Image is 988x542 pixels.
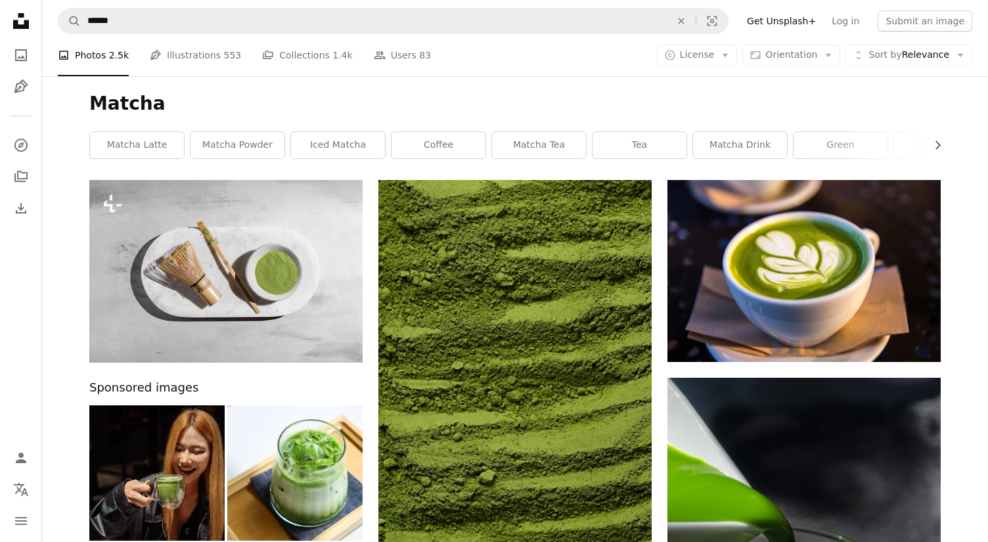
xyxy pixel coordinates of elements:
span: Sort by [868,49,901,60]
span: Orientation [765,49,817,60]
a: Explore [8,132,34,158]
a: coffee [392,132,485,158]
a: green tea [894,132,988,158]
button: License [657,45,738,66]
form: Find visuals sitewide [58,8,729,34]
img: Iced matcha green tea latte sitting on wooden tray [227,405,363,541]
span: 553 [224,48,242,62]
a: matcha tea [492,132,586,158]
a: tea [593,132,686,158]
span: License [680,49,715,60]
button: scroll list to the right [926,132,941,158]
a: iced matcha [291,132,385,158]
a: a close up of a green colored substance [378,379,652,391]
a: Illustrations [8,74,34,100]
a: Illustrations 553 [150,34,241,76]
img: Woman enjoying a refreshing matcha [89,405,225,541]
a: Get Unsplash+ [739,11,824,32]
button: Submit an image [878,11,972,32]
span: Sponsored images [89,378,198,397]
a: green [794,132,887,158]
button: Orientation [742,45,840,66]
button: Menu [8,508,34,534]
span: 83 [419,48,431,62]
a: Log in [824,11,867,32]
a: matcha drink [693,132,787,158]
button: Search Unsplash [58,9,81,34]
a: Photos [8,42,34,68]
span: 1.4k [332,48,352,62]
a: Collections 1.4k [262,34,352,76]
a: Download History [8,195,34,221]
a: matcha latte [90,132,184,158]
a: Collections [8,164,34,190]
h1: Matcha [89,92,941,116]
a: a white plate topped with a bowl of green powder next to a whisk [89,265,363,277]
img: a white plate topped with a bowl of green powder next to a whisk [89,180,363,363]
button: Clear [667,9,696,34]
img: white ceramic teacup filled of matcha tea [667,180,941,362]
a: matcha powder [191,132,284,158]
a: Log in / Sign up [8,445,34,471]
button: Visual search [696,9,728,34]
span: Relevance [868,49,949,62]
a: Users 83 [374,34,432,76]
button: Language [8,476,34,503]
a: white ceramic teacup filled of matcha tea [667,265,941,277]
button: Sort byRelevance [845,45,972,66]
